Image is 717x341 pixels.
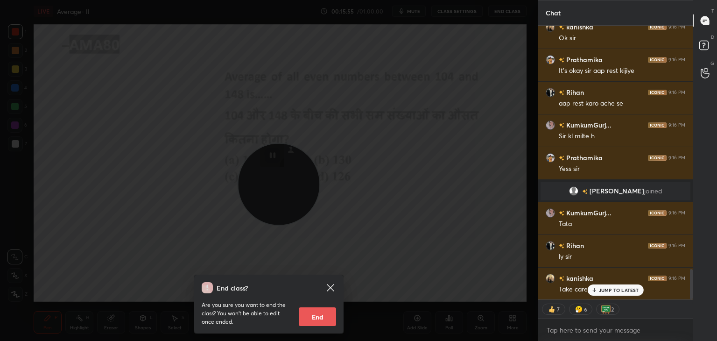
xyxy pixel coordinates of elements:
img: f1261cff6e8f4b19b5607254b39621a5.jpg [546,22,555,32]
img: iconic-dark.1390631f.png [648,155,667,161]
div: 9:16 PM [668,276,685,281]
img: no-rating-badge.077c3623.svg [559,25,564,30]
img: 33403831a00e428f91c4275927c7da5e.jpg [546,208,555,218]
div: 6 [583,305,587,313]
img: f05efd8e37d84bc49ed75073cd22d1e8.jpg [546,88,555,97]
p: D [711,34,714,41]
img: no-rating-badge.077c3623.svg [559,211,564,216]
img: 3 [546,55,555,64]
img: 3 [546,153,555,163]
img: no-rating-badge.077c3623.svg [559,156,564,161]
span: [PERSON_NAME] [590,187,644,195]
img: default.png [569,186,578,196]
div: 9:16 PM [668,210,685,216]
h6: KumkumGurj... [564,120,612,130]
p: JUMP TO LATEST [599,287,639,293]
h6: kanishka [564,273,593,283]
h6: KumkumGurj... [564,208,612,218]
img: iconic-dark.1390631f.png [648,210,667,216]
img: no-rating-badge.077c3623.svg [559,57,564,63]
img: 33403831a00e428f91c4275927c7da5e.jpg [546,121,555,130]
div: 9:16 PM [668,57,685,63]
h6: Rihan [564,87,584,97]
span: joined [644,187,662,195]
img: no-rating-badge.077c3623.svg [559,90,564,95]
img: thank_you.png [601,305,611,314]
img: iconic-dark.1390631f.png [648,122,667,128]
div: 7 [556,305,560,313]
div: It's okay sir aap rest kijiye [559,66,685,76]
div: ly sir [559,252,685,262]
div: 9:16 PM [668,24,685,30]
h6: Prathamika [564,55,603,64]
p: Are you sure you want to end the class? You won’t be able to edit once ended. [202,301,291,326]
img: no-rating-badge.077c3623.svg [582,189,588,194]
div: Sir kl milte h [559,132,685,141]
img: iconic-dark.1390631f.png [648,24,667,30]
img: no-rating-badge.077c3623.svg [559,243,564,249]
img: thinking_face.png [574,305,583,314]
img: no-rating-badge.077c3623.svg [559,123,564,128]
img: iconic-dark.1390631f.png [648,276,667,281]
div: Take care sir [559,285,685,294]
div: 9:16 PM [668,155,685,161]
div: aap rest karo ache se [559,99,685,108]
div: 9:16 PM [668,90,685,95]
div: Ok sir [559,34,685,43]
img: iconic-dark.1390631f.png [648,243,667,249]
div: grid [538,26,693,300]
p: Chat [538,0,568,25]
img: iconic-dark.1390631f.png [648,90,667,95]
h4: End class? [217,283,248,293]
img: no-rating-badge.077c3623.svg [559,276,564,281]
div: 9:16 PM [668,243,685,249]
div: 9:16 PM [668,122,685,128]
p: T [711,7,714,14]
button: End [299,307,336,326]
img: thumbs_up.png [547,305,556,314]
img: f1261cff6e8f4b19b5607254b39621a5.jpg [546,274,555,283]
p: G [710,60,714,67]
div: Tata [559,220,685,229]
h6: Rihan [564,241,584,250]
h6: Prathamika [564,153,603,163]
h6: kanishka [564,22,593,32]
div: 2 [611,305,614,313]
img: iconic-dark.1390631f.png [648,57,667,63]
div: Yess sir [559,164,685,174]
img: f05efd8e37d84bc49ed75073cd22d1e8.jpg [546,241,555,250]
